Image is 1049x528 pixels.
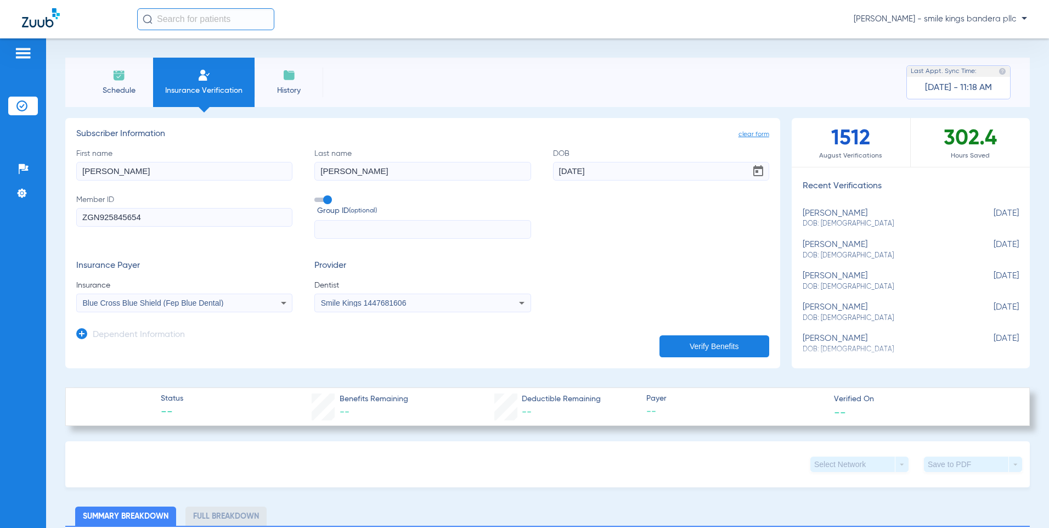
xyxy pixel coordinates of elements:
[964,302,1019,323] span: [DATE]
[646,405,825,419] span: --
[803,240,964,260] div: [PERSON_NAME]
[93,330,185,341] h3: Dependent Information
[964,240,1019,260] span: [DATE]
[314,148,531,181] label: Last name
[161,393,183,405] span: Status
[340,394,408,405] span: Benefits Remaining
[283,69,296,82] img: History
[553,148,769,181] label: DOB
[83,299,224,307] span: Blue Cross Blue Shield (Fep Blue Dental)
[738,129,769,140] span: clear form
[803,219,964,229] span: DOB: [DEMOGRAPHIC_DATA]
[964,334,1019,354] span: [DATE]
[911,118,1030,167] div: 302.4
[925,82,992,93] span: [DATE] - 11:18 AM
[522,394,601,405] span: Deductible Remaining
[161,405,183,420] span: --
[22,8,60,27] img: Zuub Logo
[747,160,769,182] button: Open calendar
[349,205,377,217] small: (optional)
[911,66,977,77] span: Last Appt. Sync Time:
[93,85,145,96] span: Schedule
[792,150,910,161] span: August Verifications
[646,393,825,405] span: Payer
[76,280,292,291] span: Insurance
[792,181,1030,192] h3: Recent Verifications
[76,208,292,227] input: Member ID
[803,334,964,354] div: [PERSON_NAME]
[161,85,246,96] span: Insurance Verification
[659,335,769,357] button: Verify Benefits
[803,282,964,292] span: DOB: [DEMOGRAPHIC_DATA]
[340,407,349,417] span: --
[143,14,153,24] img: Search Icon
[185,507,267,526] li: Full Breakdown
[803,345,964,355] span: DOB: [DEMOGRAPHIC_DATA]
[803,313,964,323] span: DOB: [DEMOGRAPHIC_DATA]
[834,406,846,418] span: --
[321,299,407,307] span: Smile Kings 1447681606
[834,394,1012,405] span: Verified On
[792,118,911,167] div: 1512
[76,162,292,181] input: First name
[854,14,1027,25] span: [PERSON_NAME] - smile kings bandera pllc
[964,271,1019,291] span: [DATE]
[75,507,176,526] li: Summary Breakdown
[522,407,532,417] span: --
[314,162,531,181] input: Last name
[76,261,292,272] h3: Insurance Payer
[198,69,211,82] img: Manual Insurance Verification
[553,162,769,181] input: DOBOpen calendar
[911,150,1030,161] span: Hours Saved
[803,302,964,323] div: [PERSON_NAME]
[76,129,769,140] h3: Subscriber Information
[314,280,531,291] span: Dentist
[964,209,1019,229] span: [DATE]
[137,8,274,30] input: Search for patients
[803,209,964,229] div: [PERSON_NAME]
[14,47,32,60] img: hamburger-icon
[76,194,292,239] label: Member ID
[803,271,964,291] div: [PERSON_NAME]
[317,205,531,217] span: Group ID
[999,68,1006,75] img: last sync help info
[803,251,964,261] span: DOB: [DEMOGRAPHIC_DATA]
[314,261,531,272] h3: Provider
[994,475,1049,528] iframe: Chat Widget
[112,69,126,82] img: Schedule
[76,148,292,181] label: First name
[263,85,315,96] span: History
